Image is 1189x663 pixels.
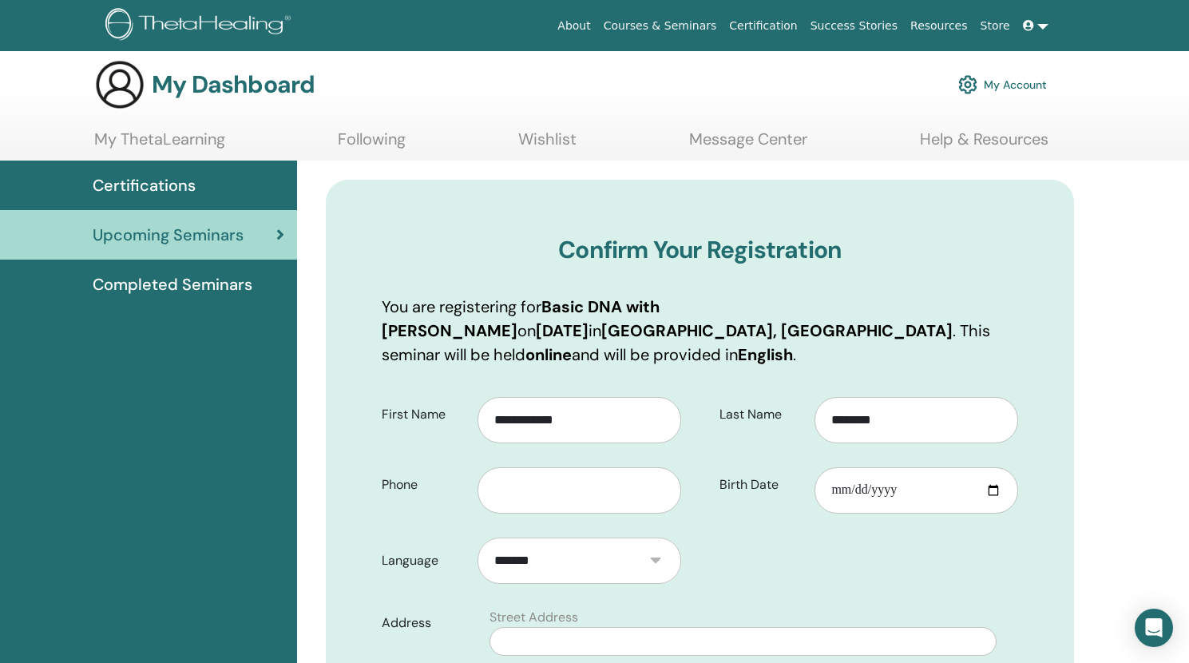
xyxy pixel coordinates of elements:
a: Message Center [689,129,807,161]
a: Certification [723,11,803,41]
label: First Name [370,399,478,430]
div: Open Intercom Messenger [1135,609,1173,647]
b: online [525,344,572,365]
a: Resources [904,11,974,41]
a: Help & Resources [920,129,1048,161]
label: Last Name [707,399,815,430]
p: You are registering for on in . This seminar will be held and will be provided in . [382,295,1018,367]
a: Wishlist [518,129,577,161]
label: Phone [370,470,478,500]
a: Following [338,129,406,161]
b: [GEOGRAPHIC_DATA], [GEOGRAPHIC_DATA] [601,320,953,341]
img: logo.png [105,8,296,44]
b: English [738,344,793,365]
label: Language [370,546,478,576]
h3: My Dashboard [152,70,315,99]
h3: Confirm Your Registration [382,236,1018,264]
a: Store [974,11,1017,41]
a: About [551,11,596,41]
span: Certifications [93,173,196,197]
span: Completed Seminars [93,272,252,296]
a: My Account [958,67,1047,102]
span: Upcoming Seminars [93,223,244,247]
b: [DATE] [536,320,589,341]
a: Courses & Seminars [597,11,723,41]
label: Street Address [489,608,578,627]
a: My ThetaLearning [94,129,225,161]
img: generic-user-icon.jpg [94,59,145,110]
label: Birth Date [707,470,815,500]
a: Success Stories [804,11,904,41]
img: cog.svg [958,71,977,98]
label: Address [370,608,480,638]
